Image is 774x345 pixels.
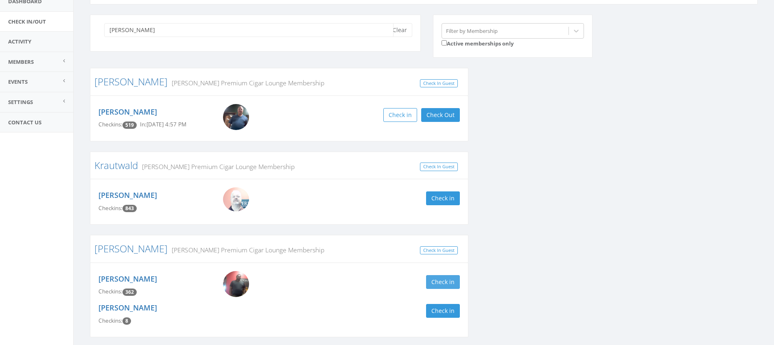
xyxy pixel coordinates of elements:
[94,158,138,172] a: Krautwald
[98,107,157,117] a: [PERSON_NAME]
[421,108,460,122] button: Check Out
[442,39,514,48] label: Active memberships only
[98,190,157,200] a: [PERSON_NAME]
[98,317,122,324] span: Checkins:
[98,204,122,212] span: Checkins:
[140,121,186,128] span: In: [DATE] 4:57 PM
[383,108,417,122] button: Check in
[8,119,42,126] span: Contact Us
[420,246,458,255] a: Check In Guest
[94,75,168,88] a: [PERSON_NAME]
[168,245,324,254] small: [PERSON_NAME] Premium Cigar Lounge Membership
[426,304,460,318] button: Check in
[442,40,447,46] input: Active memberships only
[223,271,249,297] img: Kevin_McClendon_PWvqYwE.png
[223,104,249,130] img: Kevin_Howerton.png
[98,288,122,295] span: Checkins:
[420,79,458,88] a: Check In Guest
[122,205,137,212] span: Checkin count
[8,98,33,106] span: Settings
[8,58,34,65] span: Members
[122,289,137,296] span: Checkin count
[223,187,249,211] img: WIN_20200824_14_20_23_Pro.jpg
[98,303,157,312] a: [PERSON_NAME]
[426,191,460,205] button: Check in
[98,121,122,128] span: Checkins:
[420,163,458,171] a: Check In Guest
[168,78,324,87] small: [PERSON_NAME] Premium Cigar Lounge Membership
[446,27,498,35] div: Filter by Membership
[8,78,28,85] span: Events
[122,122,137,129] span: Checkin count
[138,162,295,171] small: [PERSON_NAME] Premium Cigar Lounge Membership
[98,274,157,284] a: [PERSON_NAME]
[122,317,131,325] span: Checkin count
[94,242,168,255] a: [PERSON_NAME]
[387,23,412,37] button: Clear
[104,23,394,37] input: Search a name to check in
[426,275,460,289] button: Check in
